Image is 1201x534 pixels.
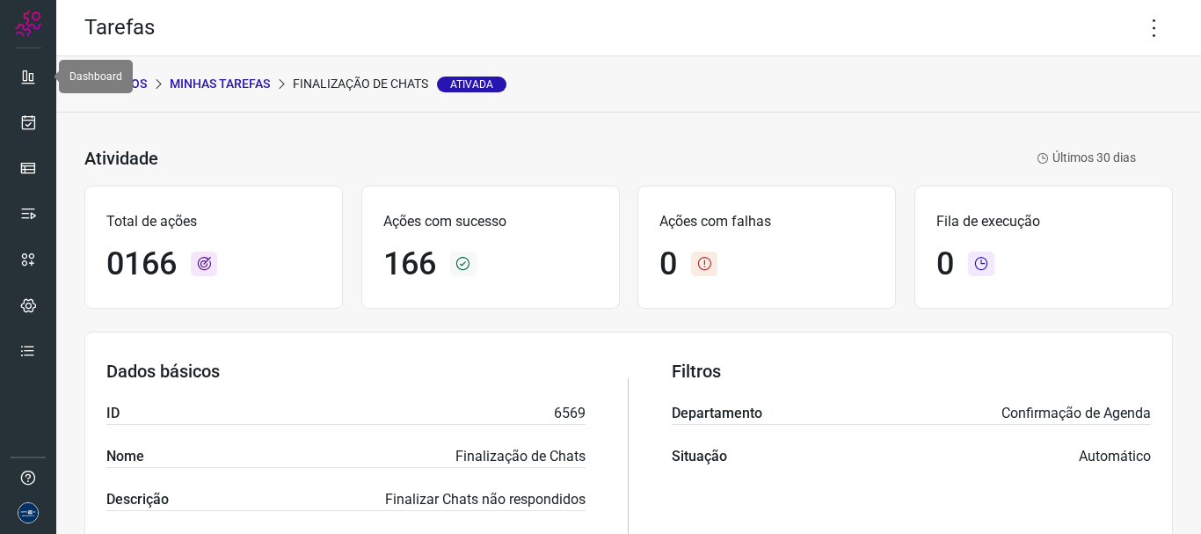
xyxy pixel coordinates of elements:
[1001,403,1151,424] p: Confirmação de Agenda
[385,489,586,510] p: Finalizar Chats não respondidos
[936,245,954,283] h1: 0
[554,403,586,424] p: 6569
[106,446,144,467] label: Nome
[1037,149,1136,167] p: Últimos 30 dias
[672,403,762,424] label: Departamento
[672,361,1151,382] h3: Filtros
[15,11,41,37] img: Logo
[383,211,598,232] p: Ações com sucesso
[106,403,120,424] label: ID
[1079,446,1151,467] p: Automático
[936,211,1151,232] p: Fila de execução
[455,446,586,467] p: Finalização de Chats
[293,75,506,93] p: Finalização de Chats
[84,15,155,40] h2: Tarefas
[106,361,586,382] h3: Dados básicos
[659,211,874,232] p: Ações com falhas
[659,245,677,283] h1: 0
[106,211,321,232] p: Total de ações
[672,446,727,467] label: Situação
[84,148,158,169] h3: Atividade
[106,245,177,283] h1: 0166
[18,502,39,523] img: d06bdf07e729e349525d8f0de7f5f473.png
[383,245,436,283] h1: 166
[437,77,506,92] span: Ativada
[106,489,169,510] label: Descrição
[170,75,270,93] p: Minhas Tarefas
[69,70,122,83] span: Dashboard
